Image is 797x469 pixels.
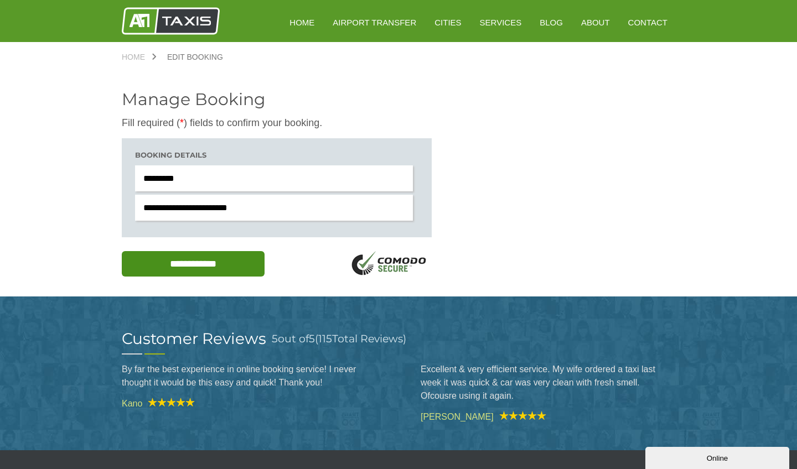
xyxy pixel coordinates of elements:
span: 5 [309,332,315,345]
a: Cities [427,9,469,36]
blockquote: By far the best experience in online booking service! I never thought it would be this easy and q... [122,355,376,398]
img: SSL Logo [348,251,432,278]
a: Contact [620,9,675,36]
h3: Booking details [135,152,418,159]
a: Home [122,53,156,61]
img: A1 Taxis [122,7,220,35]
img: A1 Taxis Review [142,398,195,407]
h3: out of ( Total Reviews) [272,331,406,347]
h2: Customer Reviews [122,331,266,346]
cite: [PERSON_NAME] [421,411,675,421]
a: Airport Transfer [325,9,424,36]
blockquote: Excellent & very efficient service. My wife ordered a taxi last week it was quick & car was very ... [421,355,675,411]
a: HOME [282,9,322,36]
a: Edit Booking [156,53,234,61]
img: A1 Taxis Review [494,411,546,420]
span: 5 [272,332,278,345]
p: Fill required ( ) fields to confirm your booking. [122,116,432,130]
a: About [573,9,618,36]
cite: Kano [122,398,376,408]
a: Blog [532,9,571,36]
iframe: chat widget [645,445,791,469]
span: 115 [318,332,332,345]
h2: Manage Booking [122,91,432,108]
a: Services [472,9,530,36]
